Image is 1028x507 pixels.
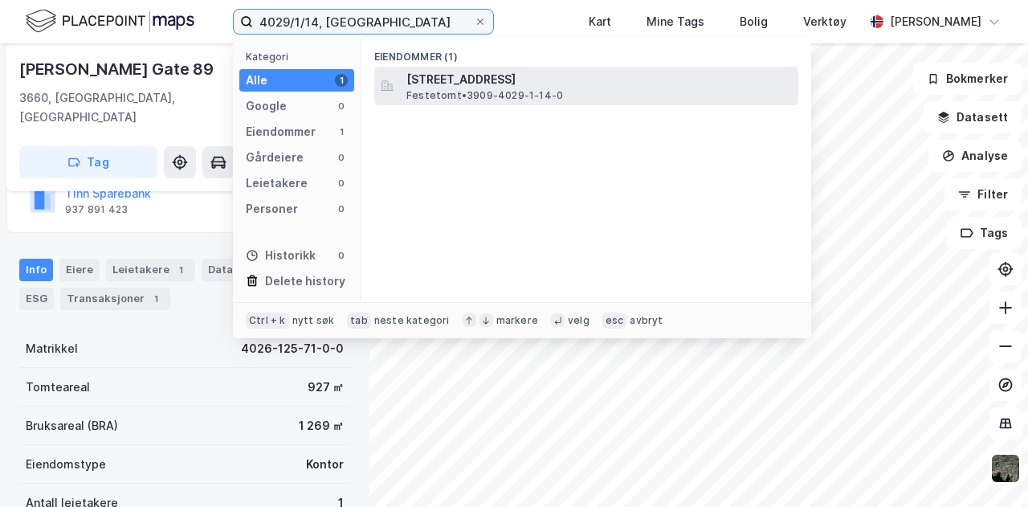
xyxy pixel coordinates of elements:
div: 927 ㎡ [308,378,344,397]
div: tab [347,313,371,329]
div: nytt søk [292,314,335,327]
div: Bolig [740,12,768,31]
div: Delete history [265,272,345,291]
div: 0 [335,151,348,164]
div: [PERSON_NAME] [890,12,981,31]
span: [STREET_ADDRESS] [406,70,792,89]
div: Datasett [202,259,262,281]
div: Kart [589,12,611,31]
div: [PERSON_NAME] Gate 89 [19,56,217,82]
div: Verktøy [803,12,846,31]
div: Historikk [246,246,316,265]
input: Søk på adresse, matrikkel, gårdeiere, leietakere eller personer [253,10,474,34]
div: Ctrl + k [246,313,289,329]
div: avbryt [630,314,663,327]
div: ESG [19,288,54,310]
div: neste kategori [374,314,450,327]
img: logo.f888ab2527a4732fd821a326f86c7f29.svg [26,7,194,35]
div: Matrikkel [26,339,78,358]
div: markere [496,314,538,327]
div: 1 [335,125,348,138]
div: 1 [335,74,348,87]
div: Personer [246,199,298,219]
button: Tags [947,217,1022,249]
div: Transaksjoner [60,288,170,310]
div: 1 [173,262,189,278]
div: Eiere [59,259,100,281]
div: Leietakere [106,259,195,281]
div: 0 [335,100,348,112]
div: 3660, [GEOGRAPHIC_DATA], [GEOGRAPHIC_DATA] [19,88,284,127]
div: 0 [335,202,348,215]
div: 937 891 423 [65,203,128,216]
div: velg [568,314,589,327]
div: 0 [335,249,348,262]
div: Alle [246,71,267,90]
iframe: Chat Widget [948,430,1028,507]
div: 1 [148,291,164,307]
button: Filter [944,178,1022,211]
div: 1 269 ㎡ [299,416,344,435]
button: Bokmerker [913,63,1022,95]
div: esc [602,313,627,329]
div: Info [19,259,53,281]
div: Kontor [306,455,344,474]
div: Kontrollprogram for chat [948,430,1028,507]
div: Mine Tags [647,12,704,31]
button: Datasett [924,101,1022,133]
div: Gårdeiere [246,148,304,167]
span: Festetomt • 3909-4029-1-14-0 [406,89,563,102]
div: Eiendommer (1) [361,38,811,67]
div: Kategori [246,51,354,63]
div: 0 [335,177,348,190]
div: Leietakere [246,174,308,193]
button: Analyse [928,140,1022,172]
button: Tag [19,146,157,178]
div: 4026-125-71-0-0 [241,339,344,358]
div: Tomteareal [26,378,90,397]
div: Bruksareal (BRA) [26,416,118,435]
div: Google [246,96,287,116]
div: Eiendommer [246,122,316,141]
div: Eiendomstype [26,455,106,474]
